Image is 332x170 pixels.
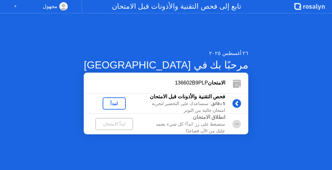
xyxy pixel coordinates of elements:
div: مجهول [43,2,57,11]
div: لنبدأ [105,101,123,106]
button: ابدأ الامتحان [95,118,133,130]
button: لنبدأ [103,97,126,110]
b: الامتحان [208,80,225,85]
div: ٢٦ أغسطس ٢٠٢٥ [84,49,249,57]
div: مرحبًا بك في [GEOGRAPHIC_DATA] [84,57,249,73]
b: انطلاق الامتحان [193,114,225,120]
div: 136602B9PLP [84,79,226,87]
div: ▼ [14,2,17,11]
div: ابدأ الامتحان [98,121,131,127]
div: ستضغط على زر 'ابدأ'! كل شيء يعتمد عليك من الآن فصاعدًا [145,121,226,134]
b: 5 دقائق [211,101,225,106]
div: : سنساعدك على التحضير لتجربة امتحان خالية من التوتر [145,101,226,114]
b: فحص التقنية والأذونات قبل الامتحان [150,94,226,99]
